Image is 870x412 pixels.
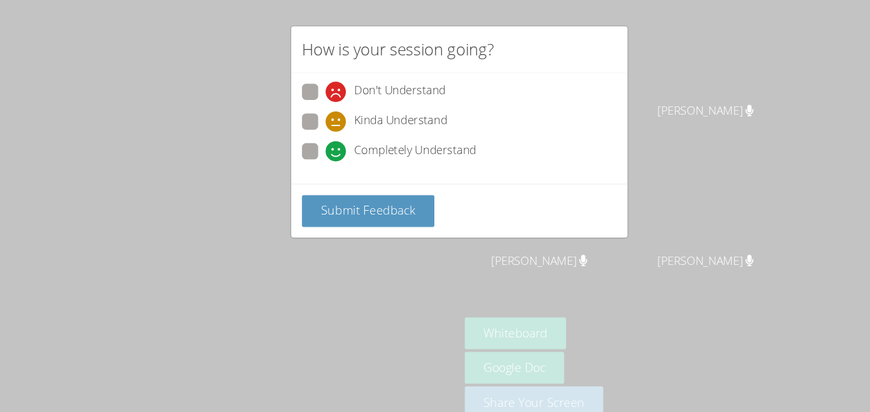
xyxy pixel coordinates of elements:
[336,77,422,96] span: Don't Understand
[336,105,424,124] span: Kinda Understand
[304,190,394,206] span: Submit Feedback
[336,133,451,152] span: Completely Understand
[287,35,467,58] h2: How is your session going?
[287,184,411,214] button: Submit Feedback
